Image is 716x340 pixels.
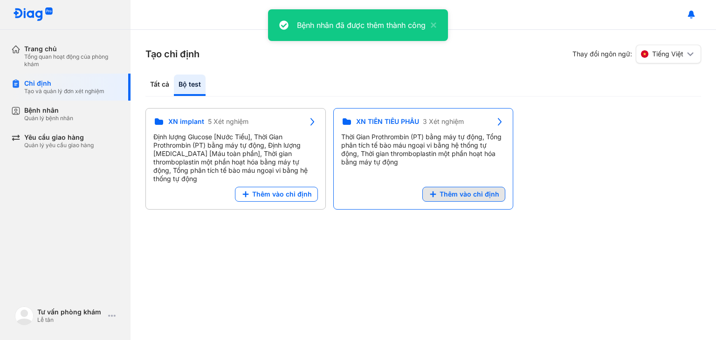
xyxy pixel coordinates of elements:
span: XN implant [168,117,204,126]
div: Chỉ định [24,79,104,88]
h3: Tạo chỉ định [145,48,200,61]
div: Tạo và quản lý đơn xét nghiệm [24,88,104,95]
span: 3 Xét nghiệm [423,117,464,126]
span: 5 Xét nghiệm [208,117,248,126]
button: Thêm vào chỉ định [235,187,318,202]
div: Quản lý bệnh nhân [24,115,73,122]
div: Định lượng Glucose [Nước Tiểu], Thời Gian Prothrombin (PT) bằng máy tự động, Định lượng [MEDICAL_... [153,133,318,183]
div: Tổng quan hoạt động của phòng khám [24,53,119,68]
div: Thay đổi ngôn ngữ: [572,45,701,63]
div: Tư vấn phòng khám [37,308,104,316]
button: Thêm vào chỉ định [422,187,505,202]
div: Thời Gian Prothrombin (PT) bằng máy tự động, Tổng phân tích tế bào máu ngoại vi bằng hệ thống tự ... [341,133,506,166]
span: Thêm vào chỉ định [252,190,312,198]
div: Yêu cầu giao hàng [24,133,94,142]
div: Bệnh nhân đã được thêm thành công [297,20,426,31]
div: Bộ test [174,75,206,96]
span: XN TIỀN TIỂU PHẪU [356,117,419,126]
img: logo [15,306,34,325]
div: Trang chủ [24,45,119,53]
span: Thêm vào chỉ định [440,190,499,198]
img: logo [13,7,53,22]
div: Bệnh nhân [24,106,73,115]
div: Lễ tân [37,316,104,324]
div: Tất cả [145,75,174,96]
div: Quản lý yêu cầu giao hàng [24,142,94,149]
button: close [426,20,437,31]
